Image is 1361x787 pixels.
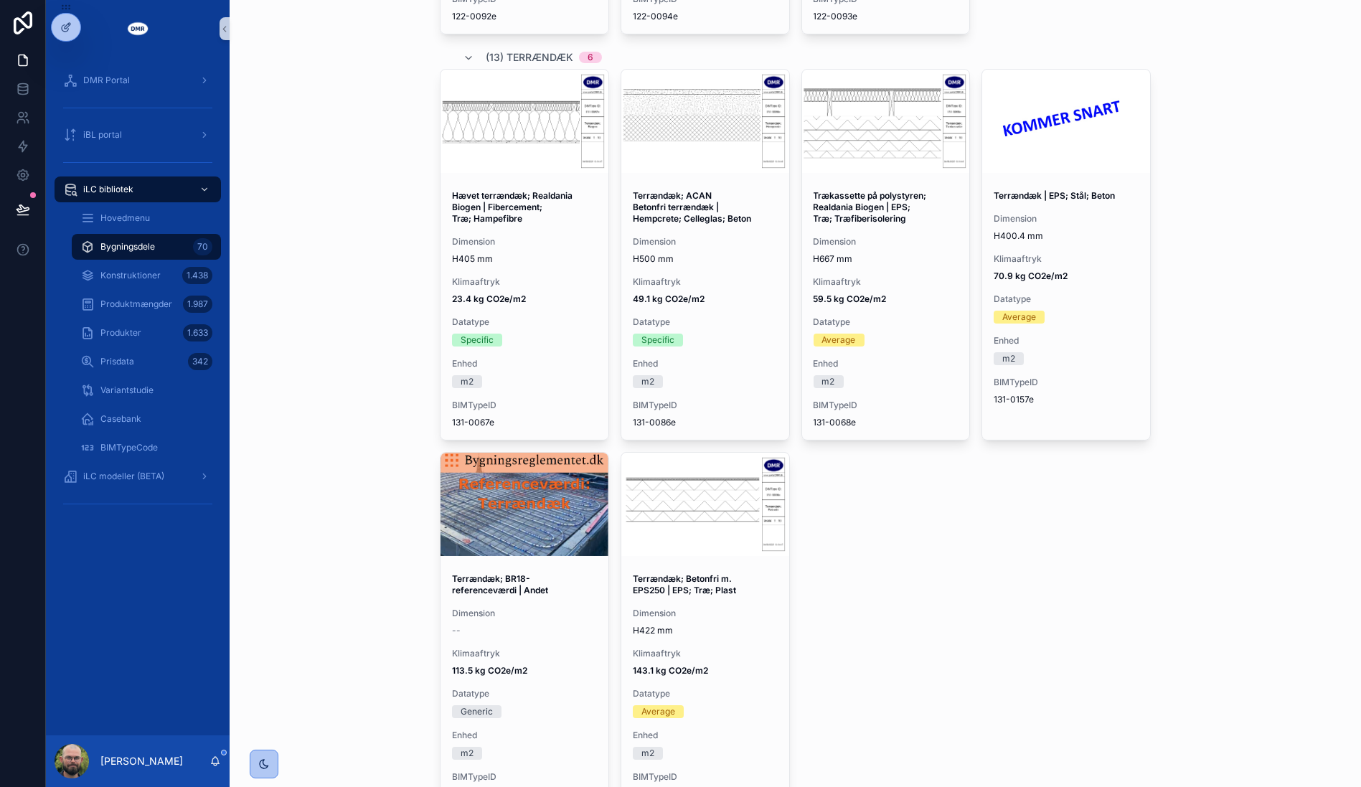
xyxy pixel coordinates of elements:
[633,688,778,699] span: Datatype
[994,213,1139,225] span: Dimension
[994,230,1139,242] span: H400.4 mm
[452,608,597,619] span: Dimension
[452,625,461,636] span: --
[72,377,221,403] a: Variantstudie
[633,771,778,783] span: BIMTypeID
[100,754,183,768] p: [PERSON_NAME]
[486,50,573,65] span: (13) Terrændæk
[641,334,674,347] div: Specific
[72,291,221,317] a: Produktmængder1.987
[452,276,597,288] span: Klimaaftryk
[802,70,970,173] div: Snittegninger---Terrændæk---Sheet---131-0068e---Trækassette.png
[126,17,149,40] img: App logo
[801,69,971,440] a: Trækassette på polystyren; Realdania Biogen | EPS; Træ; TræfiberisoleringDimensionH667 mmKlimaaft...
[183,324,212,341] div: 1.633
[461,375,474,388] div: m2
[1002,311,1036,324] div: Average
[641,375,654,388] div: m2
[452,358,597,369] span: Enhed
[621,69,790,440] a: Terrændæk; ACAN Betonfri terrændæk | Hempcrete; Celleglas; BetonDimensionH500 mmKlimaaftryk49.1 k...
[452,573,548,595] strong: Terrændæk; BR18-referenceværdi | Andet
[633,573,736,595] strong: Terrændæk; Betonfri m. EPS250 | EPS; Træ; Plast
[994,190,1115,201] strong: Terrændæk | EPS; Stål; Beton
[461,747,474,760] div: m2
[452,688,597,699] span: Datatype
[100,356,134,367] span: Prisdata
[441,70,608,173] div: Snittegninger---Terrændæk---Sheet---131-0067e---Biogen.png
[72,263,221,288] a: Konstruktioner1.438
[633,400,778,411] span: BIMTypeID
[100,327,141,339] span: Produkter
[633,293,705,304] strong: 49.1 kg CO2e/m2
[994,270,1068,281] strong: 70.9 kg CO2e/m2
[83,75,130,86] span: DMR Portal
[100,442,158,453] span: BIMTypeCode
[814,358,959,369] span: Enhed
[633,730,778,741] span: Enhed
[633,276,778,288] span: Klimaaftryk
[452,11,597,22] span: 122-0092e
[83,129,122,141] span: iBL portal
[461,334,494,347] div: Specific
[994,335,1139,347] span: Enhed
[452,293,526,304] strong: 23.4 kg CO2e/m2
[982,70,1150,173] div: KOMMER-SNART.jpg
[633,236,778,248] span: Dimension
[588,52,593,63] div: 6
[72,205,221,231] a: Hovedmenu
[994,377,1139,388] span: BIMTypeID
[452,648,597,659] span: Klimaaftryk
[72,234,221,260] a: Bygningsdele70
[814,316,959,328] span: Datatype
[72,320,221,346] a: Produkter1.633
[822,375,835,388] div: m2
[452,316,597,328] span: Datatype
[100,270,161,281] span: Konstruktioner
[641,705,675,718] div: Average
[1002,352,1015,365] div: m2
[452,236,597,248] span: Dimension
[633,253,778,265] span: H500 mm
[633,665,708,676] strong: 143.1 kg CO2e/m2
[183,296,212,313] div: 1.987
[814,293,887,304] strong: 59.5 kg CO2e/m2
[452,190,575,224] strong: Hævet terrændæk; Realdania Biogen | Fibercement; Træ; Hampefibre
[814,253,959,265] span: H667 mm
[633,608,778,619] span: Dimension
[452,253,597,265] span: H405 mm
[633,648,778,659] span: Klimaaftryk
[55,463,221,489] a: iLC modeller (BETA)
[994,394,1139,405] span: 131-0157e
[100,241,155,253] span: Bygningsdele
[452,771,597,783] span: BIMTypeID
[641,747,654,760] div: m2
[55,176,221,202] a: iLC bibliotek
[994,253,1139,265] span: Klimaaftryk
[633,11,778,22] span: 122-0094e
[633,316,778,328] span: Datatype
[72,349,221,374] a: Prisdata342
[452,665,527,676] strong: 113.5 kg CO2e/m2
[621,70,789,173] div: Snittegninger---Terrændæk---Sheet---131-0086e---Hempcrete.png
[621,453,789,556] div: Snittegninger---Terrændæk---Sheet---131-0006e---Betonfri.png
[100,298,172,310] span: Produktmængder
[83,184,133,195] span: iLC bibliotek
[461,705,493,718] div: Generic
[83,471,164,482] span: iLC modeller (BETA)
[814,190,929,224] strong: Trækassette på polystyren; Realdania Biogen | EPS; Træ; Træfiberisolering
[814,276,959,288] span: Klimaaftryk
[814,400,959,411] span: BIMTypeID
[188,353,212,370] div: 342
[100,413,141,425] span: Casebank
[100,212,150,224] span: Hovedmenu
[55,122,221,148] a: iBL portal
[182,267,212,284] div: 1.438
[814,11,959,22] span: 122-0093e
[633,625,778,636] span: H422 mm
[452,417,597,428] span: 131-0067e
[814,417,959,428] span: 131-0068e
[100,385,154,396] span: Variantstudie
[822,334,856,347] div: Average
[72,406,221,432] a: Casebank
[633,417,778,428] span: 131-0086e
